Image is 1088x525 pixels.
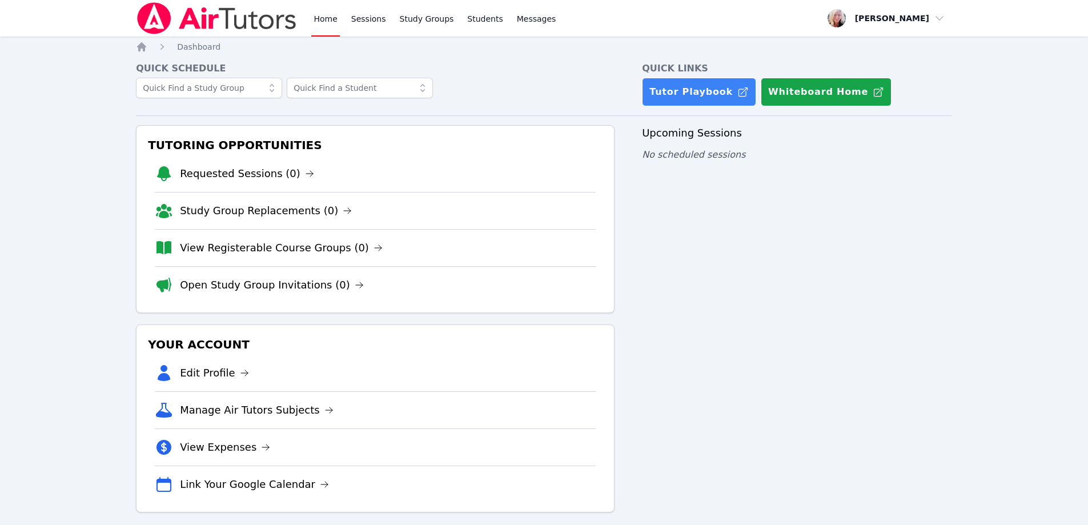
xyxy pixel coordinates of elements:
[287,78,433,98] input: Quick Find a Student
[136,2,298,34] img: Air Tutors
[180,166,314,182] a: Requested Sessions (0)
[180,402,334,418] a: Manage Air Tutors Subjects
[180,365,249,381] a: Edit Profile
[177,42,220,51] span: Dashboard
[642,125,952,141] h3: Upcoming Sessions
[180,277,364,293] a: Open Study Group Invitations (0)
[642,62,952,75] h4: Quick Links
[136,41,952,53] nav: Breadcrumb
[180,476,329,492] a: Link Your Google Calendar
[517,13,556,25] span: Messages
[642,149,745,160] span: No scheduled sessions
[177,41,220,53] a: Dashboard
[761,78,892,106] button: Whiteboard Home
[146,135,605,155] h3: Tutoring Opportunities
[180,203,352,219] a: Study Group Replacements (0)
[146,334,605,355] h3: Your Account
[642,78,756,106] a: Tutor Playbook
[180,439,270,455] a: View Expenses
[180,240,383,256] a: View Registerable Course Groups (0)
[136,62,615,75] h4: Quick Schedule
[136,78,282,98] input: Quick Find a Study Group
